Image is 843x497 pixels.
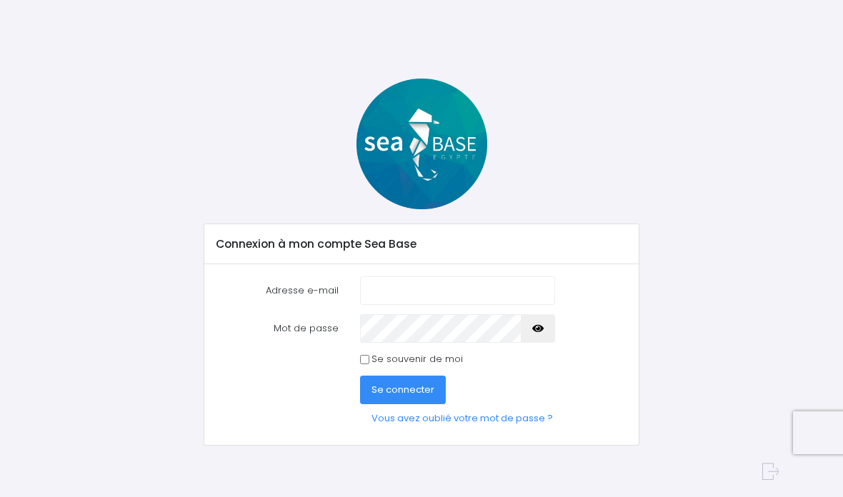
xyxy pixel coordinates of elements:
label: Se souvenir de moi [371,352,463,366]
button: Se connecter [360,376,446,404]
label: Adresse e-mail [205,276,349,305]
a: Vous avez oublié votre mot de passe ? [360,404,564,433]
span: Se connecter [371,383,434,396]
div: Connexion à mon compte Sea Base [204,224,639,264]
label: Mot de passe [205,314,349,343]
